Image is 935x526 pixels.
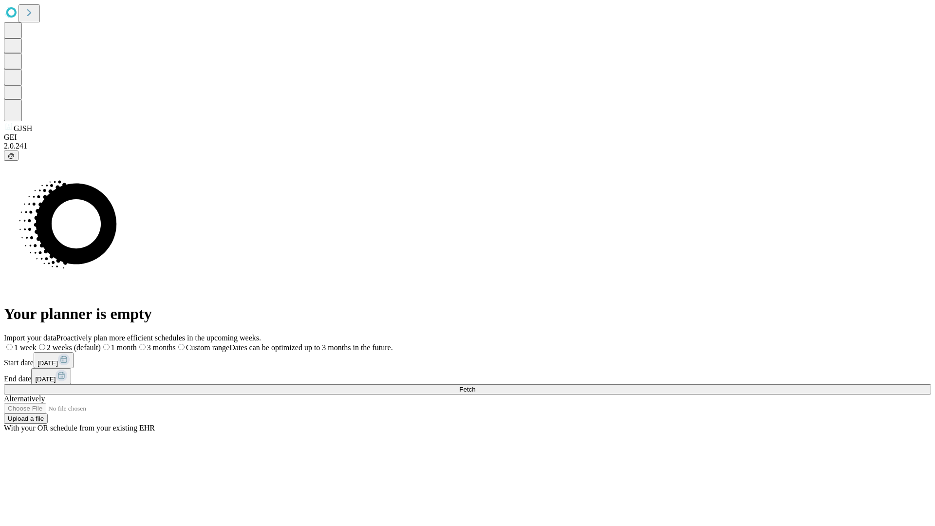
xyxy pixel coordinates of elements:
span: 1 week [14,343,37,352]
button: Upload a file [4,413,48,424]
div: End date [4,368,931,384]
span: Proactively plan more efficient schedules in the upcoming weeks. [56,334,261,342]
button: @ [4,150,19,161]
span: 1 month [111,343,137,352]
span: @ [8,152,15,159]
span: Custom range [186,343,229,352]
button: Fetch [4,384,931,394]
input: 1 week [6,344,13,350]
input: Custom rangeDates can be optimized up to 3 months in the future. [178,344,185,350]
span: 3 months [147,343,176,352]
span: GJSH [14,124,32,132]
span: 2 weeks (default) [47,343,101,352]
span: Dates can be optimized up to 3 months in the future. [229,343,393,352]
span: [DATE] [37,359,58,367]
span: Import your data [4,334,56,342]
input: 3 months [139,344,146,350]
button: [DATE] [34,352,74,368]
button: [DATE] [31,368,71,384]
span: With your OR schedule from your existing EHR [4,424,155,432]
div: Start date [4,352,931,368]
div: GEI [4,133,931,142]
input: 2 weeks (default) [39,344,45,350]
span: Fetch [459,386,475,393]
input: 1 month [103,344,110,350]
span: Alternatively [4,394,45,403]
h1: Your planner is empty [4,305,931,323]
span: [DATE] [35,376,56,383]
div: 2.0.241 [4,142,931,150]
